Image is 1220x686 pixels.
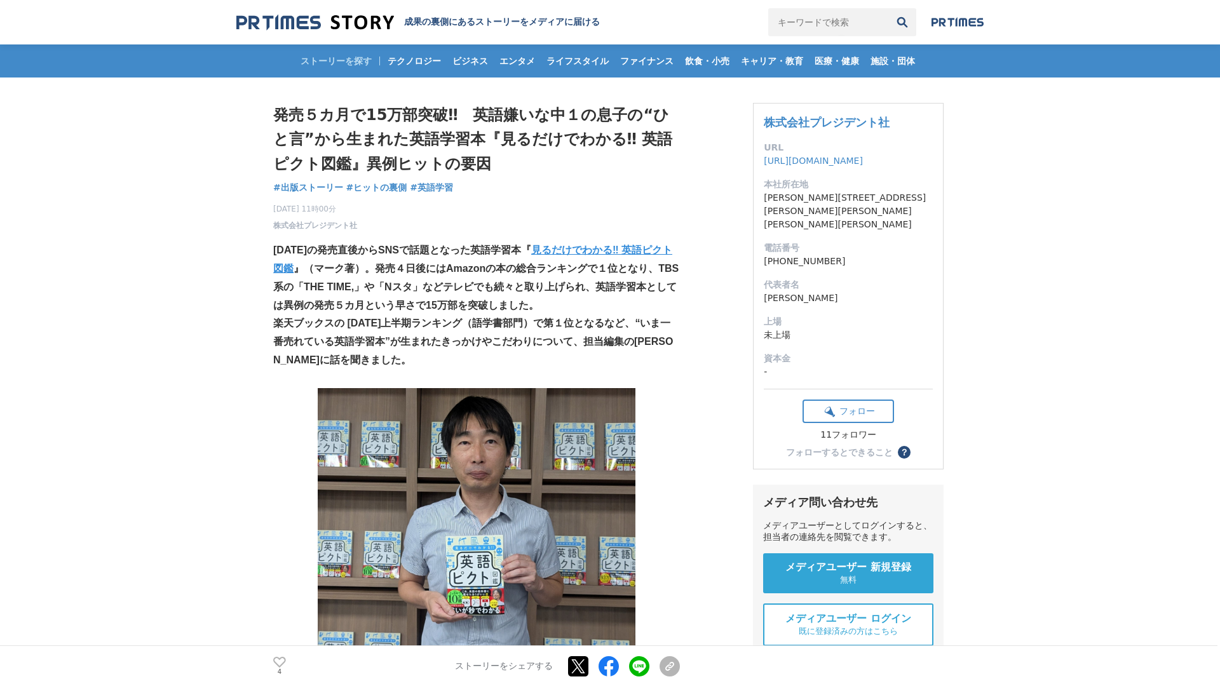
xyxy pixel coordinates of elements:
a: 飲食・小売 [680,44,735,77]
a: ファイナンス [615,44,679,77]
a: ビジネス [447,44,493,77]
dt: 本社所在地 [764,178,933,191]
strong: 』（マーク著）。発売４日後にはAmazonの本の総合ランキングで１位となり、TBS系の「THE TIME,」や「Nスタ」などテレビでも続々と取り上げられ、英語学習本としては異例の発売５カ月という... [273,263,679,311]
span: ライフスタイル [541,55,614,67]
span: #英語学習 [410,182,453,193]
a: テクノロジー [383,44,446,77]
dt: 上場 [764,315,933,328]
p: 4 [273,669,286,675]
span: テクノロジー [383,55,446,67]
a: #ヒットの裏側 [346,181,407,194]
button: フォロー [803,400,894,423]
button: 検索 [888,8,916,36]
dt: 代表者名 [764,278,933,292]
img: prtimes [932,17,984,27]
dd: - [764,365,933,379]
div: メディア問い合わせ先 [763,495,933,510]
span: 既に登録済みの方はこちら [799,626,898,637]
span: 無料 [840,574,857,586]
a: 見るだけでわかる‼ 英語ピクト図鑑 [273,245,672,274]
div: 11フォロワー [803,429,894,441]
h2: 成果の裏側にあるストーリーをメディアに届ける [404,17,600,28]
a: メディアユーザー 新規登録 無料 [763,553,933,593]
dt: URL [764,141,933,154]
a: 株式会社プレジデント社 [764,116,890,129]
span: ビジネス [447,55,493,67]
h1: 発売５カ月で15万部突破‼ 英語嫌いな中１の息子の“ひと言”から生まれた英語学習本『見るだけでわかる‼ 英語ピクト図鑑』異例ヒットの要因 [273,103,680,176]
div: メディアユーザーとしてログインすると、担当者の連絡先を閲覧できます。 [763,520,933,543]
input: キーワードで検索 [768,8,888,36]
dd: [PERSON_NAME][STREET_ADDRESS][PERSON_NAME][PERSON_NAME][PERSON_NAME][PERSON_NAME] [764,191,933,231]
dt: 資本金 [764,352,933,365]
a: #英語学習 [410,181,453,194]
button: ？ [898,446,911,459]
span: #ヒットの裏側 [346,182,407,193]
a: エンタメ [494,44,540,77]
span: #出版ストーリー [273,182,343,193]
span: 医療・健康 [810,55,864,67]
a: ライフスタイル [541,44,614,77]
a: 成果の裏側にあるストーリーをメディアに届ける 成果の裏側にあるストーリーをメディアに届ける [236,14,600,31]
p: ストーリーをシェアする [455,661,553,672]
dd: 未上場 [764,328,933,342]
strong: [DATE]の発売直後からSNSで話題となった英語学習本『 [273,245,531,255]
span: メディアユーザー ログイン [785,612,911,626]
a: 施設・団体 [865,44,920,77]
span: ？ [900,448,909,457]
strong: 楽天ブックスの [DATE]上半期ランキング（語学書部門）で第１位となるなど、“いま一番売れている英語学習本”が生まれたきっかけやこだわりについて、担当編集の[PERSON_NAME]に話を聞き... [273,318,673,365]
span: ファイナンス [615,55,679,67]
dt: 電話番号 [764,241,933,255]
div: フォローするとできること [786,448,893,457]
span: 施設・団体 [865,55,920,67]
a: 株式会社プレジデント社 [273,220,357,231]
img: 成果の裏側にあるストーリーをメディアに届ける [236,14,394,31]
span: 飲食・小売 [680,55,735,67]
span: メディアユーザー 新規登録 [785,561,911,574]
a: [URL][DOMAIN_NAME] [764,156,863,166]
span: [DATE] 11時00分 [273,203,357,215]
dd: [PHONE_NUMBER] [764,255,933,268]
dd: [PERSON_NAME] [764,292,933,305]
a: #出版ストーリー [273,181,343,194]
a: キャリア・教育 [736,44,808,77]
a: メディアユーザー ログイン 既に登録済みの方はこちら [763,603,933,646]
span: エンタメ [494,55,540,67]
a: 医療・健康 [810,44,864,77]
span: キャリア・教育 [736,55,808,67]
